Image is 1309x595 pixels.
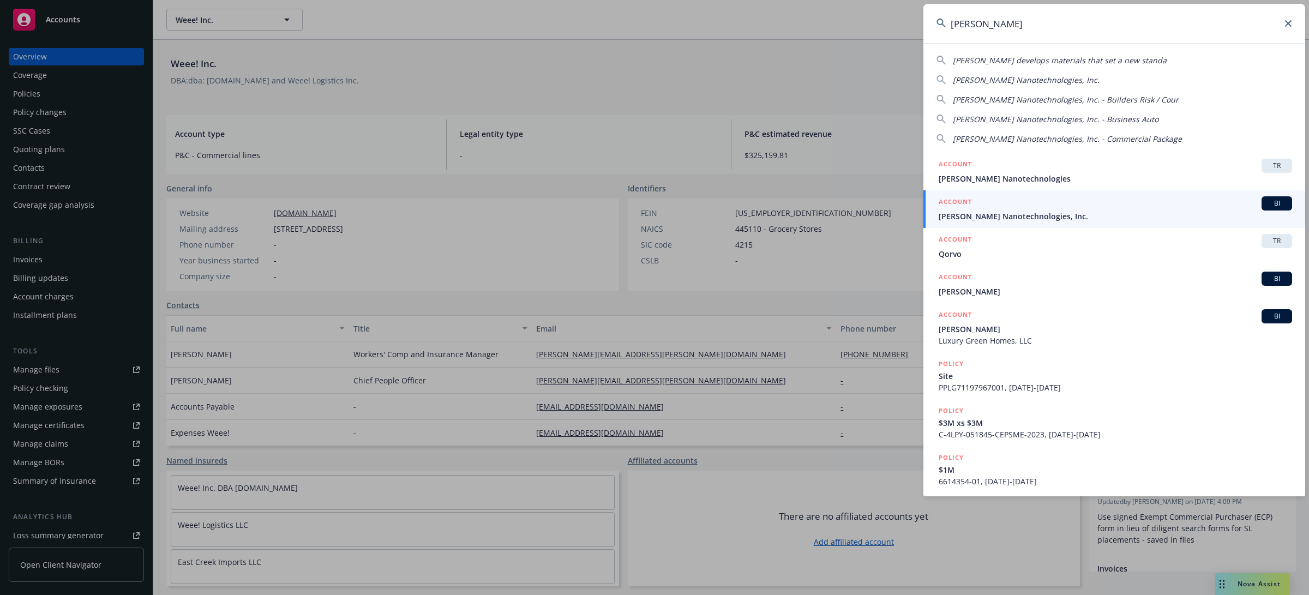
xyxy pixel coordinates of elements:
span: [PERSON_NAME] Nanotechnologies [939,173,1292,184]
span: TR [1266,161,1288,171]
h5: ACCOUNT [939,196,972,209]
span: Luxury Green Homes, LLC [939,335,1292,346]
a: ACCOUNTBI[PERSON_NAME] [923,266,1305,303]
h5: ACCOUNT [939,159,972,172]
span: [PERSON_NAME] [939,286,1292,297]
span: Site [939,370,1292,382]
span: BI [1266,199,1288,208]
span: $1M [939,464,1292,476]
h5: ACCOUNT [939,234,972,247]
a: POLICY$3M xs $3MC-4LPY-051845-CEPSME-2023, [DATE]-[DATE] [923,399,1305,446]
span: [PERSON_NAME] [939,323,1292,335]
span: [PERSON_NAME] develops materials that set a new standa [953,55,1167,65]
span: [PERSON_NAME] Nanotechnologies, Inc. [953,75,1100,85]
a: ACCOUNTBI[PERSON_NAME]Luxury Green Homes, LLC [923,303,1305,352]
a: POLICYSitePPLG71197967001, [DATE]-[DATE] [923,352,1305,399]
span: BI [1266,311,1288,321]
a: ACCOUNTTR[PERSON_NAME] Nanotechnologies [923,153,1305,190]
h5: POLICY [939,358,964,369]
a: POLICY$1M6614354-01, [DATE]-[DATE] [923,446,1305,493]
span: [PERSON_NAME] Nanotechnologies, Inc. [939,211,1292,222]
span: $3M xs $3M [939,417,1292,429]
h5: ACCOUNT [939,272,972,285]
span: C-4LPY-051845-CEPSME-2023, [DATE]-[DATE] [939,429,1292,440]
h5: POLICY [939,452,964,463]
h5: POLICY [939,405,964,416]
span: TR [1266,236,1288,246]
span: Qorvo [939,248,1292,260]
span: BI [1266,274,1288,284]
span: [PERSON_NAME] Nanotechnologies, Inc. - Business Auto [953,114,1158,124]
a: ACCOUNTBI[PERSON_NAME] Nanotechnologies, Inc. [923,190,1305,228]
span: 6614354-01, [DATE]-[DATE] [939,476,1292,487]
span: PPLG71197967001, [DATE]-[DATE] [939,382,1292,393]
a: ACCOUNTTRQorvo [923,228,1305,266]
span: [PERSON_NAME] Nanotechnologies, Inc. - Builders Risk / Cour [953,94,1179,105]
span: [PERSON_NAME] Nanotechnologies, Inc. - Commercial Package [953,134,1182,144]
h5: ACCOUNT [939,309,972,322]
input: Search... [923,4,1305,43]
